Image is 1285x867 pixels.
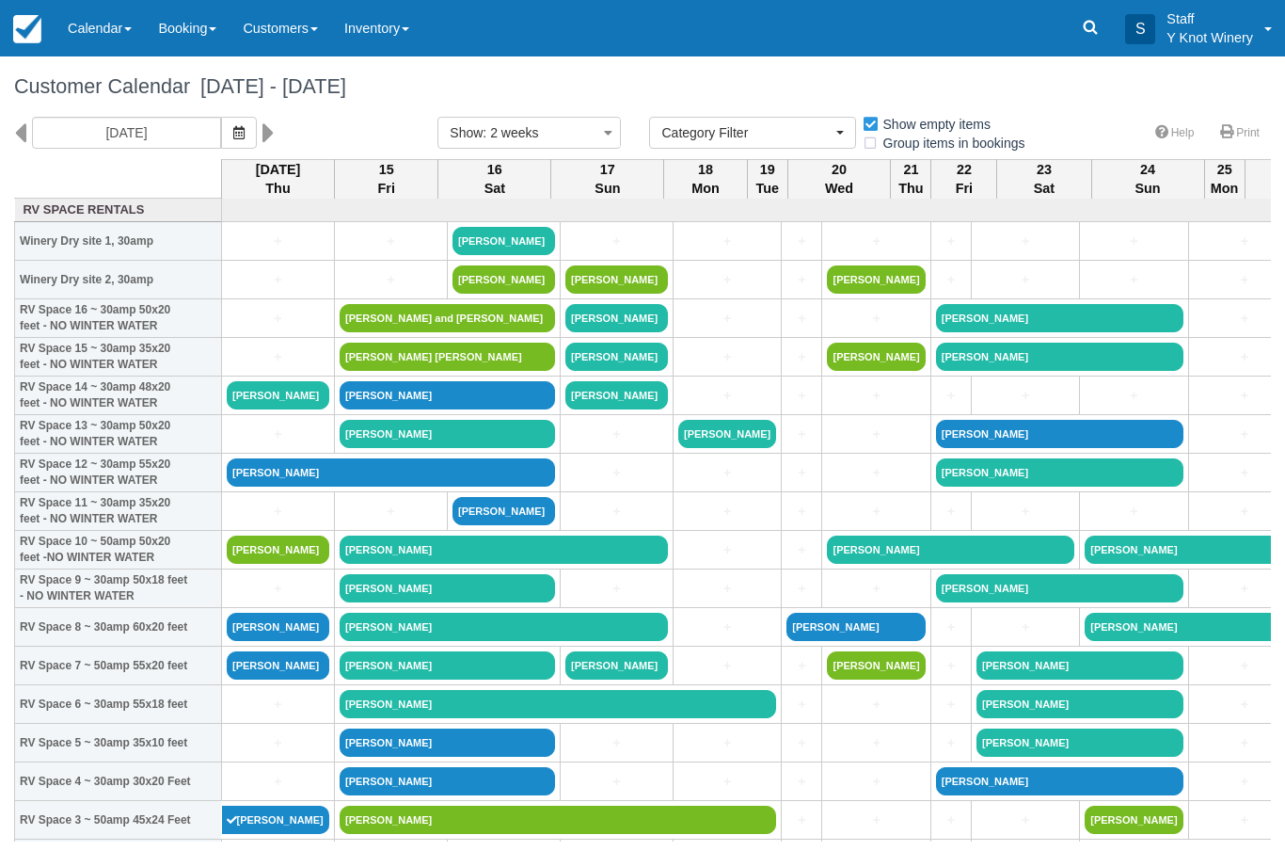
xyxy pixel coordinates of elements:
[661,123,832,142] span: Category Filter
[786,613,925,641] a: [PERSON_NAME]
[786,347,817,367] a: +
[678,618,776,637] a: +
[565,381,668,409] a: [PERSON_NAME]
[891,159,931,199] th: 21 Thu
[227,651,329,680] a: [PERSON_NAME]
[450,125,483,140] span: Show
[551,159,664,199] th: 17 Sun
[787,159,890,199] th: 20 Wed
[227,309,329,329] a: +
[340,613,668,641] a: [PERSON_NAME]
[15,415,222,454] th: RV Space 13 ~ 30amp 50x20 feet - NO WINTER WATER
[15,261,222,299] th: Winery Dry site 2, 30amp
[936,733,966,753] a: +
[227,733,329,753] a: +
[936,656,966,676] a: +
[15,763,222,801] th: RV Space 4 ~ 30amp 30x20 Feet
[827,463,925,483] a: +
[936,458,1183,487] a: [PERSON_NAME]
[227,347,329,367] a: +
[827,425,925,444] a: +
[227,695,329,714] a: +
[827,386,925,406] a: +
[565,232,668,251] a: +
[827,811,925,830] a: +
[227,270,329,290] a: +
[340,381,555,409] a: [PERSON_NAME]
[15,454,222,492] th: RV Space 12 ~ 30amp 55x20 feet - NO WINTER WATER
[678,502,776,522] a: +
[438,159,551,199] th: 16 Sat
[1085,270,1182,290] a: +
[565,579,668,599] a: +
[483,125,538,140] span: : 2 weeks
[565,265,668,294] a: [PERSON_NAME]
[340,651,555,680] a: [PERSON_NAME]
[747,159,787,199] th: 19 Tue
[678,656,776,676] a: +
[227,613,329,641] a: [PERSON_NAME]
[936,270,966,290] a: +
[862,136,1040,149] span: Group items in bookings
[678,270,776,290] a: +
[976,690,1183,718] a: [PERSON_NAME]
[936,343,1183,371] a: [PERSON_NAME]
[227,579,329,599] a: +
[15,685,222,724] th: RV Space 6 ~ 30amp 55x18 feet
[786,386,817,406] a: +
[1166,28,1253,47] p: Y Knot Winery
[1144,120,1206,147] a: Help
[678,386,776,406] a: +
[15,377,222,415] th: RV Space 14 ~ 30amp 48x20 feet - NO WINTER WATER
[227,232,329,251] a: +
[678,772,776,792] a: +
[340,232,442,251] a: +
[227,502,329,522] a: +
[976,270,1074,290] a: +
[786,463,817,483] a: +
[1204,159,1245,199] th: 25 Mon
[786,270,817,290] a: +
[1209,120,1271,147] a: Print
[565,425,668,444] a: +
[15,724,222,763] th: RV Space 5 ~ 30amp 35x10 feet
[827,502,925,522] a: +
[190,74,346,98] span: [DATE] - [DATE]
[786,502,817,522] a: +
[565,463,668,483] a: +
[340,304,555,332] a: [PERSON_NAME] and [PERSON_NAME]
[1091,159,1204,199] th: 24 Sun
[786,579,817,599] a: +
[931,159,997,199] th: 22 Fri
[15,801,222,840] th: RV Space 3 ~ 50amp 45x24 Feet
[15,222,222,261] th: Winery Dry site 1, 30amp
[14,75,1271,98] h1: Customer Calendar
[340,536,668,564] a: [PERSON_NAME]
[786,232,817,251] a: +
[649,117,856,149] button: Category Filter
[1125,14,1155,44] div: S
[862,110,1003,138] label: Show empty items
[936,811,966,830] a: +
[678,347,776,367] a: +
[15,647,222,685] th: RV Space 7 ~ 50amp 55x20 feet
[15,338,222,377] th: RV Space 15 ~ 30amp 35x20 feet - NO WINTER WATER
[827,651,925,680] a: [PERSON_NAME]
[15,570,222,608] th: RV Space 9 ~ 30amp 50x18 feet - NO WINTER WATER
[678,309,776,329] a: +
[565,502,668,522] a: +
[936,502,966,522] a: +
[678,463,776,483] a: +
[664,159,747,199] th: 18 Mon
[678,540,776,560] a: +
[678,579,776,599] a: +
[936,232,966,251] a: +
[340,343,555,371] a: [PERSON_NAME] [PERSON_NAME]
[340,502,442,522] a: +
[1085,806,1182,834] a: [PERSON_NAME]
[827,579,925,599] a: +
[15,608,222,647] th: RV Space 8 ~ 30amp 60x20 feet
[1085,232,1182,251] a: +
[827,536,1074,564] a: [PERSON_NAME]
[936,574,1183,602] a: [PERSON_NAME]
